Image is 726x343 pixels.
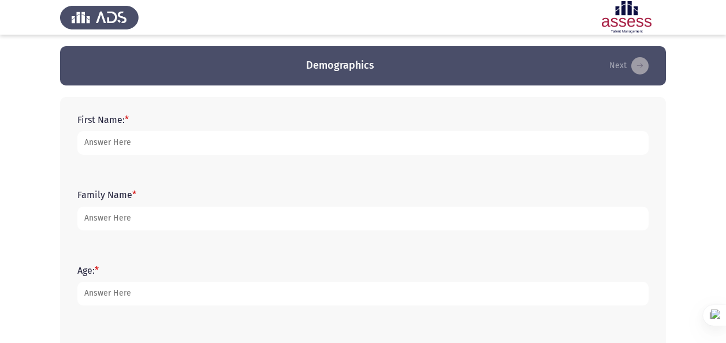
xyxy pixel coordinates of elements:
img: Assessment logo of ASSESS English Language Assessment (3 Module) (Ad - IB) [587,1,666,33]
input: add answer text [77,207,649,230]
input: add answer text [77,131,649,155]
input: add answer text [77,282,649,305]
button: load next page [606,57,652,75]
img: Assess Talent Management logo [60,1,139,33]
h3: Demographics [306,58,374,73]
label: Age: [77,265,99,276]
label: Family Name [77,189,136,200]
label: First Name: [77,114,129,125]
